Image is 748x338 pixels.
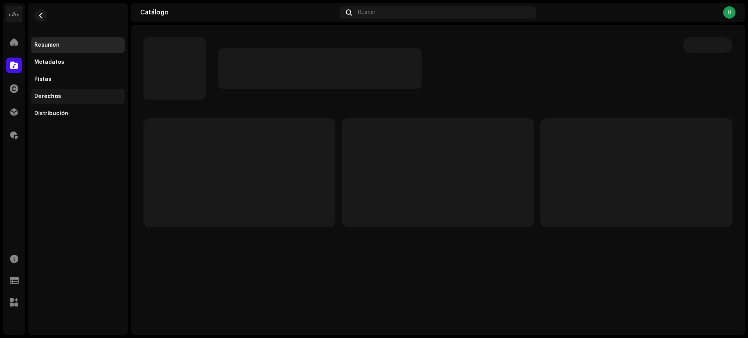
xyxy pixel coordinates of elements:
[34,76,51,82] div: Pistas
[358,9,376,16] span: Buscar
[723,6,736,19] div: H
[31,37,125,53] re-m-nav-item: Resumen
[31,72,125,87] re-m-nav-item: Pistas
[31,106,125,121] re-m-nav-item: Distribución
[34,93,61,100] div: Derechos
[6,6,22,22] img: 02a7c2d3-3c89-4098-b12f-2ff2945c95ee
[31,89,125,104] re-m-nav-item: Derechos
[34,59,64,65] div: Metadatos
[140,9,337,16] div: Catálogo
[31,54,125,70] re-m-nav-item: Metadatos
[34,110,68,117] div: Distribución
[34,42,60,48] div: Resumen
